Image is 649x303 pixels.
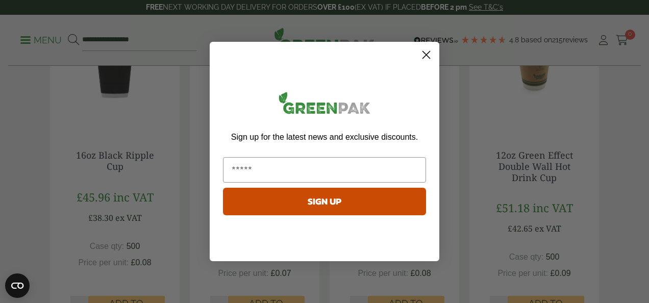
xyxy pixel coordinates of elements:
[223,88,426,122] img: greenpak_logo
[5,273,30,298] button: Open CMP widget
[231,133,418,141] span: Sign up for the latest news and exclusive discounts.
[417,46,435,64] button: Close dialog
[223,157,426,183] input: Email
[223,188,426,215] button: SIGN UP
